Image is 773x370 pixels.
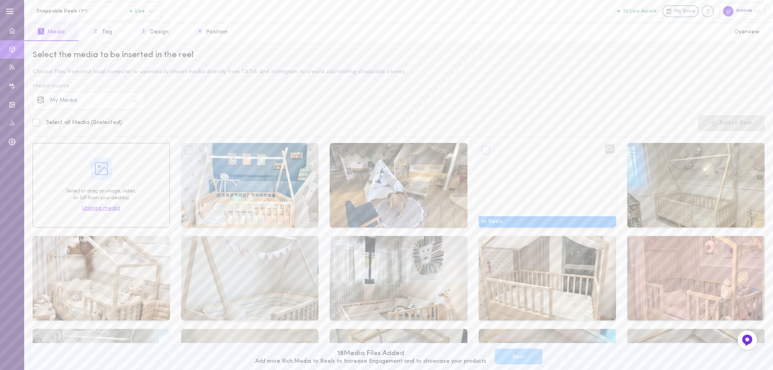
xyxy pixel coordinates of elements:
span: Upload media [82,205,120,213]
span: Shoppable Reels רילז [36,8,130,14]
div: 18 Media Files Added [255,349,486,359]
img: Media 483582 [627,143,765,227]
button: 1Media [24,23,79,41]
a: 20 Live Assets [618,8,662,14]
div: Select or drag an image, video,or GIF from your desktopUpload mediaMedia 484984Media 484199In Ree... [27,143,770,362]
span: 3 [140,28,147,35]
div: Select the media to be inserted in the reel [33,50,765,61]
div: Add more Rich Media to Reels to Increase Engagement and to showcase your products [255,359,486,364]
img: Feedback Button [741,334,753,346]
div: Knowledge center [702,5,714,17]
img: Media 483579 [330,236,467,320]
button: 4Position [182,23,241,41]
span: My Store [674,8,695,15]
img: social [37,96,44,103]
span: 1 [38,28,44,35]
img: Media 483578 [479,236,616,320]
div: Media source [33,83,765,89]
button: 2Tag [79,23,126,41]
div: Kidikids [719,2,765,20]
img: Media 483577 [627,236,765,320]
img: Media 484984 [181,143,318,227]
span: My Media [50,97,77,103]
button: 3Design [126,23,182,41]
button: 20 Live Assets [618,8,657,14]
img: Media 483581 [33,236,170,320]
img: Media 483580 [181,236,318,320]
span: 4 [196,28,203,35]
button: Add to Reel [698,115,765,131]
div: Choose files from your local computer or seamlessly import media directly from TikTok and Instagr... [33,69,765,75]
a: My Store [662,5,699,17]
button: Next [495,349,542,364]
span: Select all Media ( 0 selected) [46,120,122,126]
span: Live [130,8,145,14]
span: 2 [92,28,99,35]
button: Overview [721,23,773,41]
img: Media 484199 [330,143,467,227]
div: Select or drag an image, video, or GIF from your desktop [66,188,136,202]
